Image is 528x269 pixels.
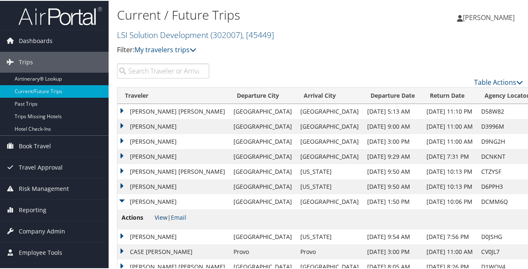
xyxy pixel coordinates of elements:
span: Employee Tools [19,241,62,262]
span: , [ 45449 ] [242,28,274,40]
th: Traveler: activate to sort column ascending [117,87,229,103]
td: [DATE] 11:00 AM [422,133,477,148]
h1: Current / Future Trips [117,5,388,23]
th: Return Date: activate to sort column ascending [422,87,477,103]
span: Travel Approval [19,156,63,177]
p: Filter: [117,44,388,55]
td: [GEOGRAPHIC_DATA] [229,163,296,178]
td: [US_STATE] [296,178,363,193]
th: Departure City: activate to sort column ascending [229,87,296,103]
td: [DATE] 10:06 PM [422,193,477,208]
td: CASE [PERSON_NAME] [117,244,229,259]
td: [DATE] 3:00 PM [363,244,422,259]
td: [DATE] 9:29 AM [363,148,422,163]
a: Email [171,213,186,221]
td: [PERSON_NAME] [117,178,229,193]
td: [PERSON_NAME] [117,228,229,244]
a: LSI Solution Development [117,28,274,40]
td: [DATE] 11:00 AM [422,244,477,259]
td: [DATE] 9:50 AM [363,163,422,178]
td: [GEOGRAPHIC_DATA] [229,193,296,208]
td: [GEOGRAPHIC_DATA] [296,133,363,148]
span: Trips [19,51,33,72]
td: [PERSON_NAME] [PERSON_NAME] [117,163,229,178]
td: [GEOGRAPHIC_DATA] [296,193,363,208]
span: Dashboards [19,30,53,51]
td: [DATE] 11:00 AM [422,118,477,133]
span: Book Travel [19,135,51,156]
input: Search Traveler or Arrival City [117,63,209,78]
td: [GEOGRAPHIC_DATA] [296,148,363,163]
td: [US_STATE] [296,163,363,178]
span: [PERSON_NAME] [463,12,515,21]
td: [PERSON_NAME] [117,133,229,148]
td: Provo [229,244,296,259]
td: [DATE] 7:56 PM [422,228,477,244]
td: [GEOGRAPHIC_DATA] [296,118,363,133]
span: Company Admin [19,220,65,241]
td: [GEOGRAPHIC_DATA] [229,118,296,133]
td: [GEOGRAPHIC_DATA] [229,178,296,193]
span: Risk Management [19,178,69,198]
td: [PERSON_NAME] [PERSON_NAME] [117,103,229,118]
td: [DATE] 7:31 PM [422,148,477,163]
td: [DATE] 9:00 AM [363,118,422,133]
td: [DATE] 11:10 PM [422,103,477,118]
td: [DATE] 9:54 AM [363,228,422,244]
td: [DATE] 10:13 PM [422,178,477,193]
td: [DATE] 9:50 AM [363,178,422,193]
span: Actions [122,212,153,221]
td: [PERSON_NAME] [117,118,229,133]
a: [PERSON_NAME] [457,4,523,29]
td: [GEOGRAPHIC_DATA] [229,148,296,163]
th: Departure Date: activate to sort column descending [363,87,422,103]
span: Reporting [19,199,46,220]
td: [US_STATE] [296,228,363,244]
a: Table Actions [474,77,523,86]
td: [GEOGRAPHIC_DATA] [296,103,363,118]
span: | [155,213,186,221]
a: View [155,213,168,221]
td: [DATE] 1:50 PM [363,193,422,208]
td: [GEOGRAPHIC_DATA] [229,103,296,118]
a: My travelers trips [135,44,196,53]
td: [GEOGRAPHIC_DATA] [229,133,296,148]
img: airportal-logo.png [18,5,102,25]
td: [GEOGRAPHIC_DATA] [229,228,296,244]
td: Provo [296,244,363,259]
td: [DATE] 10:13 PM [422,163,477,178]
td: [PERSON_NAME] [117,193,229,208]
th: Arrival City: activate to sort column ascending [296,87,363,103]
td: [DATE] 3:00 PM [363,133,422,148]
td: [DATE] 5:13 AM [363,103,422,118]
td: [PERSON_NAME] [117,148,229,163]
span: ( 302007 ) [211,28,242,40]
